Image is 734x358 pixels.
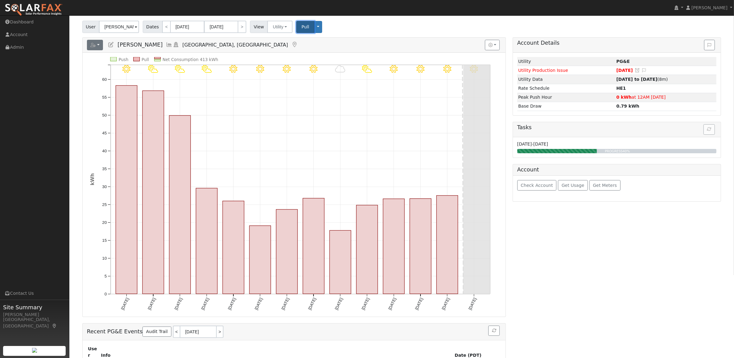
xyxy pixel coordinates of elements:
text: [DATE] [147,297,156,311]
text: [DATE] [307,297,317,311]
button: Get Meters [589,180,621,191]
a: < [162,21,171,33]
strong: G [616,86,626,91]
img: retrieve [32,348,37,353]
i: 9/05 - Clear [229,65,237,73]
span: [DATE] [616,68,633,73]
div: PROGRESS [516,149,720,154]
a: > [238,21,246,33]
text: [DATE] [200,297,210,311]
text: [DATE] [227,297,237,311]
td: Utility Data [517,75,615,84]
text: 5 [105,274,107,278]
text: 10 [102,256,107,261]
i: 9/08 - Clear [310,65,318,73]
text: Push [118,57,128,62]
rect: onclick="" [437,195,458,294]
text: 15 [102,238,107,243]
text: 30 [102,184,107,189]
i: 9/13 - Clear [443,65,451,73]
strong: [DATE] to [DATE] [616,77,657,82]
span: [DATE]-[DATE] [517,142,548,146]
i: 9/06 - Clear [256,65,264,73]
text: [DATE] [414,297,424,311]
i: Edit Issue [642,68,647,72]
button: Utility [267,21,293,33]
text: [DATE] [281,297,290,311]
a: Map [52,323,57,328]
strong: ID: 17282052, authorized: 09/13/25 [616,59,630,64]
text: 55 [102,95,107,100]
button: Pull [296,21,314,33]
h5: Account Details [517,40,717,46]
text: kWh [89,173,95,185]
a: > [217,326,223,338]
button: Issue History [704,40,715,50]
text: [DATE] [120,297,130,311]
div: [PERSON_NAME] [3,311,66,318]
span: [PERSON_NAME] [691,5,728,10]
strong: 0 kWh [616,95,632,100]
span: Dates [143,21,162,33]
text: 25 [102,202,107,207]
a: Multi-Series Graph [166,42,173,48]
img: SolarFax [5,3,63,16]
td: Base Draw [517,102,615,111]
button: Get Usage [558,180,588,191]
span: User [82,21,99,33]
i: 9/12 - Clear [416,65,424,73]
i: 9/04 - PartlyCloudy [202,65,212,73]
a: Audit Trail [142,327,171,337]
rect: onclick="" [383,199,404,294]
h5: Recent PG&E Events [87,326,502,338]
span: [PERSON_NAME] [117,42,162,48]
i: 9/10 - PartlyCloudy [362,65,372,73]
div: [GEOGRAPHIC_DATA], [GEOGRAPHIC_DATA] [3,316,66,329]
rect: onclick="" [330,231,351,294]
text: 20 [102,220,107,225]
i: 9/02 - PartlyCloudy [148,65,158,73]
a: Map [291,42,298,48]
span: (8m) [616,77,668,82]
text: [DATE] [174,297,183,311]
rect: onclick="" [142,91,164,294]
td: Utility [517,57,615,66]
span: Get Meters [593,183,617,188]
h5: Account [517,167,539,173]
text: Pull [141,57,149,62]
text: 60 [102,77,107,82]
rect: onclick="" [169,116,191,294]
span: Check Account [521,183,553,188]
text: [DATE] [441,297,451,311]
text: Net Consumption 413 kWh [162,57,218,62]
span: View [250,21,268,33]
text: 35 [102,167,107,171]
i: 9/07 - Clear [283,65,291,73]
rect: onclick="" [249,226,271,294]
button: Check Account [517,180,557,191]
span: 40% [623,149,630,153]
rect: onclick="" [303,198,324,294]
text: 40 [102,149,107,153]
text: 0 [105,292,107,296]
i: 9/09 - Cloudy [335,65,345,73]
span: Pull [301,24,309,29]
a: Snooze this issue [634,68,640,73]
rect: onclick="" [223,201,244,294]
text: [DATE] [361,297,370,311]
text: [DATE] [254,297,263,311]
text: 45 [102,131,107,135]
rect: onclick="" [196,188,217,294]
rect: onclick="" [276,210,297,294]
span: Site Summary [3,303,66,311]
span: [GEOGRAPHIC_DATA], [GEOGRAPHIC_DATA] [182,42,288,48]
strong: 0.79 kWh [616,104,639,109]
input: Select a User [99,21,139,33]
rect: onclick="" [356,205,378,294]
i: 9/01 - Clear [122,65,130,73]
rect: onclick="" [410,199,431,294]
h5: Tasks [517,124,717,131]
text: [DATE] [388,297,397,311]
a: < [173,326,180,338]
button: Refresh [488,326,500,336]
